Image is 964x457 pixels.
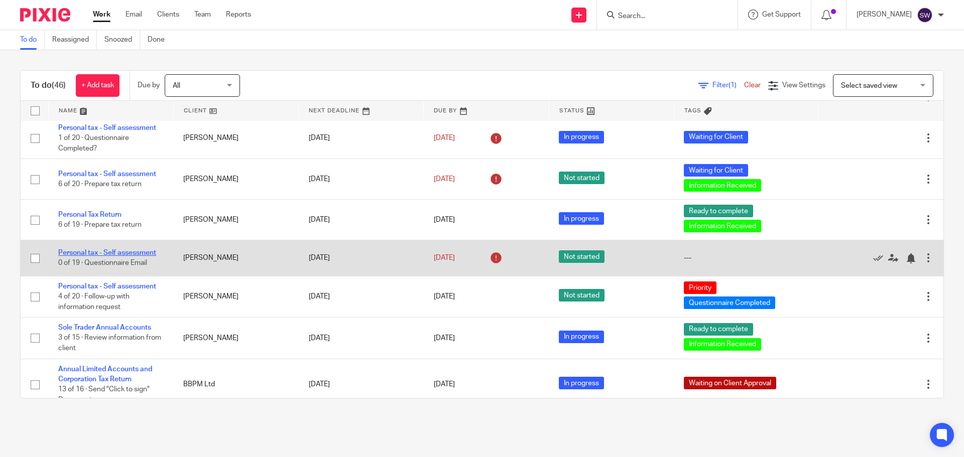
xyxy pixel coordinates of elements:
[559,377,604,389] span: In progress
[684,179,761,192] span: Information Received
[148,30,172,50] a: Done
[299,318,424,359] td: [DATE]
[173,240,298,276] td: [PERSON_NAME]
[58,386,150,403] span: 13 of 16 · Send "Click to sign" Documents
[52,30,97,50] a: Reassigned
[173,200,298,240] td: [PERSON_NAME]
[226,10,251,20] a: Reports
[58,211,122,218] a: Personal Tax Return
[299,240,424,276] td: [DATE]
[58,171,156,178] a: Personal tax - Self assessment
[559,172,605,184] span: Not started
[173,82,180,89] span: All
[173,159,298,200] td: [PERSON_NAME]
[729,82,737,89] span: (1)
[93,10,110,20] a: Work
[20,8,70,22] img: Pixie
[58,181,142,188] span: 6 of 20 · Prepare tax return
[173,117,298,159] td: [PERSON_NAME]
[559,289,605,301] span: Not started
[58,293,130,311] span: 4 of 20 · Follow-up with information request
[173,359,298,410] td: BBPM Ltd
[744,82,761,89] a: Clear
[76,74,119,97] a: + Add task
[58,249,156,256] a: Personal tax - Self assessment
[559,250,605,263] span: Not started
[299,159,424,200] td: [DATE]
[434,293,455,300] span: [DATE]
[434,216,455,223] span: [DATE]
[684,377,776,389] span: Waiting on Client Approval
[617,12,707,21] input: Search
[712,82,744,89] span: Filter
[434,134,455,141] span: [DATE]
[684,131,748,143] span: Waiting for Client
[157,10,179,20] a: Clients
[58,335,161,352] span: 3 of 15 · Review information from client
[194,10,211,20] a: Team
[104,30,140,50] a: Snoozed
[58,283,156,290] a: Personal tax - Self assessment
[173,318,298,359] td: [PERSON_NAME]
[173,276,298,317] td: [PERSON_NAME]
[782,82,825,89] span: View Settings
[58,124,156,131] a: Personal tax - Self assessment
[58,134,129,152] span: 1 of 20 · Questionnaire Completed?
[684,338,761,351] span: Information Received
[684,220,761,232] span: Information Received
[684,164,748,177] span: Waiting for Client
[559,212,604,225] span: In progress
[559,331,604,343] span: In progress
[434,176,455,183] span: [DATE]
[559,131,604,143] span: In progress
[434,335,455,342] span: [DATE]
[684,253,808,263] div: ---
[20,30,45,50] a: To do
[299,359,424,410] td: [DATE]
[684,108,701,113] span: Tags
[58,324,151,331] a: Sole Trader Annual Accounts
[684,205,753,217] span: Ready to complete
[58,260,147,267] span: 0 of 19 · Questionnaire Email
[841,82,897,89] span: Select saved view
[873,253,888,263] a: Mark as done
[917,7,933,23] img: svg%3E
[126,10,142,20] a: Email
[31,80,66,91] h1: To do
[299,117,424,159] td: [DATE]
[58,221,142,228] span: 6 of 19 · Prepare tax return
[762,11,801,18] span: Get Support
[138,80,160,90] p: Due by
[684,281,716,294] span: Priority
[52,81,66,89] span: (46)
[299,276,424,317] td: [DATE]
[58,366,152,383] a: Annual Limited Accounts and Corporation Tax Return
[684,323,753,336] span: Ready to complete
[434,254,455,261] span: [DATE]
[299,200,424,240] td: [DATE]
[434,381,455,388] span: [DATE]
[684,296,775,309] span: Questionnaire Completed
[857,10,912,20] p: [PERSON_NAME]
